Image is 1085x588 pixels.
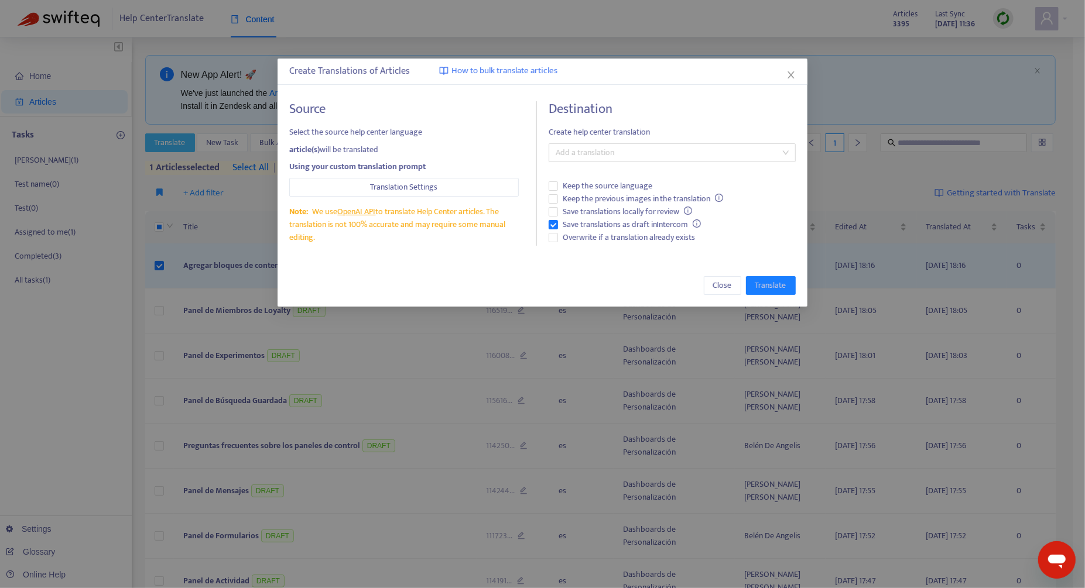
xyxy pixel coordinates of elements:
[693,219,701,228] span: info-circle
[289,160,519,173] div: Using your custom translation prompt
[439,66,449,75] img: image-link
[746,276,796,295] button: Translate
[338,205,376,218] a: OpenAI API
[549,101,796,117] h4: Destination
[684,207,692,215] span: info-circle
[558,192,728,205] span: Keep the previous images in the translation
[439,64,557,78] a: How to bulk translate articles
[451,64,557,78] span: How to bulk translate articles
[715,194,723,202] span: info-circle
[786,70,796,80] span: close
[289,101,519,117] h4: Source
[289,64,796,78] div: Create Translations of Articles
[558,180,657,192] span: Keep the source language
[371,181,438,194] span: Translation Settings
[713,279,732,292] span: Close
[558,218,706,231] span: Save translations as draft in Intercom
[289,178,519,197] button: Translation Settings
[289,205,308,218] span: Note:
[785,68,798,81] button: Close
[704,276,741,295] button: Close
[289,143,320,156] strong: article(s)
[1038,541,1076,579] iframe: Button to launch messaging window
[558,231,700,244] span: Overwrite if a translation already exists
[289,205,519,244] div: We use to translate Help Center articles. The translation is not 100% accurate and may require so...
[289,143,519,156] div: will be translated
[558,205,697,218] span: Save translations locally for review
[289,126,519,139] span: Select the source help center language
[549,126,796,139] span: Create help center translation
